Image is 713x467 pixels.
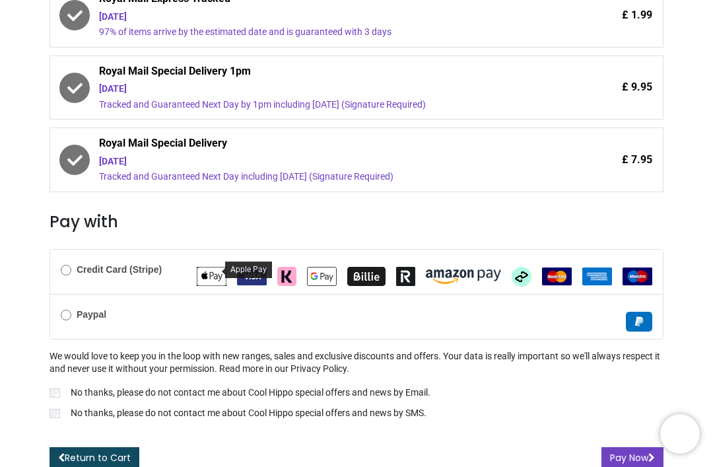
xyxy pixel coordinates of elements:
[347,270,386,281] span: Billie
[99,64,541,83] span: Royal Mail Special Delivery 1pm
[622,8,652,22] span: £ 1.99
[347,267,386,286] img: Billie
[50,409,60,418] input: No thanks, please do not contact me about Cool Hippo special offers and news by SMS.
[50,388,60,398] input: No thanks, please do not contact me about Cool Hippo special offers and news by Email.
[623,268,652,285] img: Maestro
[99,155,541,168] div: [DATE]
[99,98,541,112] div: Tracked and Guaranteed Next Day by 1pm including [DATE] (Signature Required)
[542,268,572,285] img: MasterCard
[61,310,71,320] input: Paypal
[307,270,337,281] span: Google Pay
[71,407,426,420] p: No thanks, please do not contact me about Cool Hippo special offers and news by SMS.
[71,386,430,400] p: No thanks, please do not contact me about Cool Hippo special offers and news by Email.
[622,80,652,94] span: £ 9.95
[623,270,652,281] span: Maestro
[582,268,612,285] img: American Express
[50,350,663,423] div: We would love to keep you in the loop with new ranges, sales and exclusive discounts and offers. ...
[626,315,652,326] span: Paypal
[396,270,415,281] span: Revolut Pay
[50,211,663,233] h3: Pay with
[626,312,652,332] img: Paypal
[512,267,531,287] img: Afterpay Clearpay
[512,270,531,281] span: Afterpay Clearpay
[77,264,162,275] b: Credit Card (Stripe)
[237,270,267,281] span: VISA
[277,267,296,286] img: Klarna
[197,267,226,286] img: Apple Pay
[99,26,541,39] div: 97% of items arrive by the estimated date and is guaranteed with 3 days
[225,262,272,278] div: Apple Pay
[622,153,652,167] span: £ 7.95
[99,170,541,184] div: Tracked and Guaranteed Next Day including [DATE] (Signature Required)
[396,267,415,286] img: Revolut Pay
[277,270,296,281] span: Klarna
[426,270,501,281] span: Amazon Pay
[660,414,700,454] iframe: Brevo live chat
[307,267,337,286] img: Google Pay
[99,83,541,96] div: [DATE]
[99,11,541,24] div: [DATE]
[99,136,541,155] span: Royal Mail Special Delivery
[61,265,71,275] input: Credit Card (Stripe)
[77,309,106,320] b: Paypal
[197,270,226,281] span: Apple Pay
[582,270,612,281] span: American Express
[426,269,501,284] img: Amazon Pay
[542,270,572,281] span: MasterCard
